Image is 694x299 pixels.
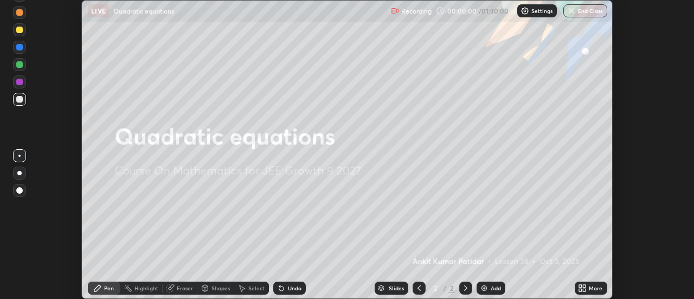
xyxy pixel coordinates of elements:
[520,7,529,15] img: class-settings-icons
[211,285,230,291] div: Shapes
[563,4,607,17] button: End Class
[390,7,399,15] img: recording.375f2c34.svg
[589,285,602,291] div: More
[531,8,552,14] p: Settings
[288,285,301,291] div: Undo
[177,285,193,291] div: Eraser
[91,7,106,15] p: LIVE
[248,285,265,291] div: Select
[491,285,501,291] div: Add
[113,7,174,15] p: Quadratic equations
[401,7,432,15] p: Recording
[430,285,441,291] div: 2
[480,284,489,292] img: add-slide-button
[134,285,158,291] div: Highlight
[389,285,404,291] div: Slides
[567,7,576,15] img: end-class-cross
[104,285,114,291] div: Pen
[448,283,455,293] div: 2
[443,285,446,291] div: /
